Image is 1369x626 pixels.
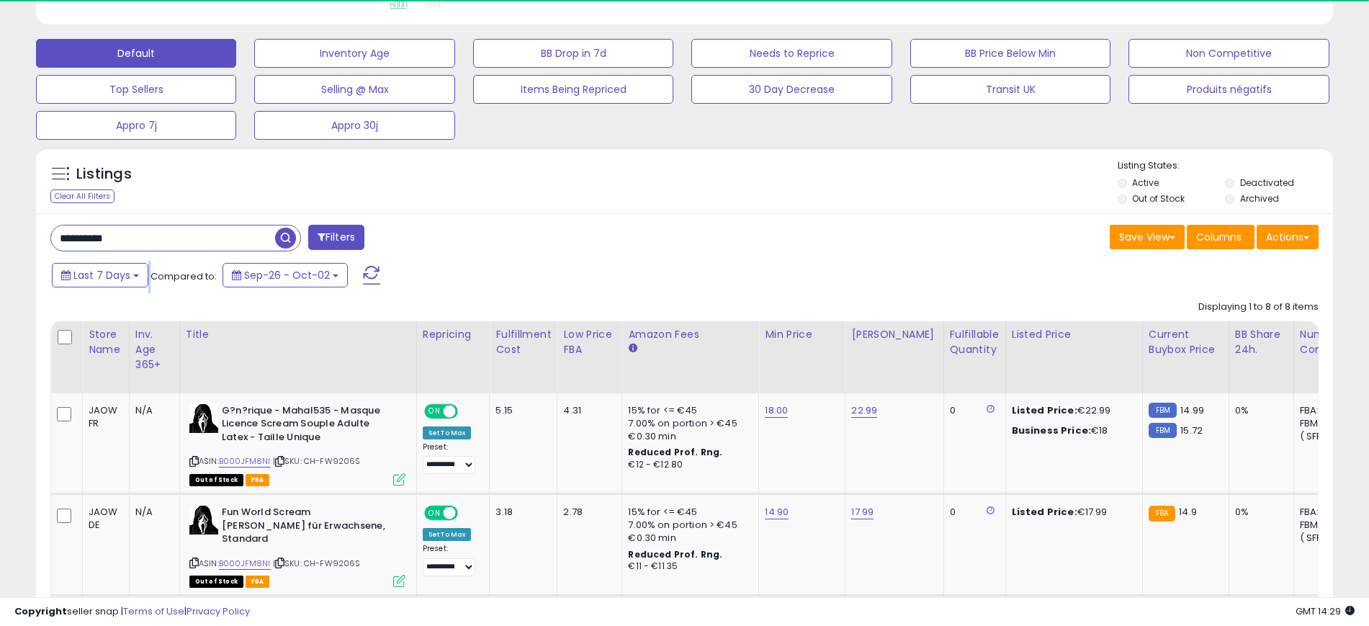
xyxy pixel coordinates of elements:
span: 15.72 [1180,424,1203,437]
div: €17.99 [1012,506,1131,519]
span: ON [426,507,444,519]
small: FBM [1149,403,1177,418]
span: OFF [456,507,479,519]
div: €0.30 min [628,430,748,443]
label: Archived [1240,192,1279,205]
div: 0% [1235,404,1283,417]
div: €18 [1012,424,1131,437]
div: FBM: 8 [1300,519,1347,532]
div: 2.78 [563,506,611,519]
a: B000JFM8NI [219,558,271,570]
a: 17.99 [851,505,874,519]
button: Appro 30j [254,111,454,140]
div: 5.15 [495,404,546,417]
label: Deactivated [1240,176,1294,189]
small: Amazon Fees. [628,342,637,355]
h5: Listings [76,164,132,184]
div: 7.00% on portion > €45 [628,519,748,532]
span: Columns [1196,230,1242,244]
b: Listed Price: [1012,505,1077,519]
b: Reduced Prof. Rng. [628,548,722,560]
button: Needs to Reprice [691,39,892,68]
a: 14.90 [765,505,789,519]
span: ON [426,405,444,417]
div: Fulfillable Quantity [950,327,1000,357]
div: Title [186,327,410,342]
span: All listings that are currently out of stock and unavailable for purchase on Amazon [189,576,243,588]
div: [PERSON_NAME] [851,327,937,342]
div: Displaying 1 to 8 of 8 items [1198,300,1319,314]
div: seller snap | | [14,605,250,619]
span: FBA [246,576,270,588]
button: BB Drop in 7d [473,39,673,68]
div: N/A [135,506,169,519]
a: Privacy Policy [187,604,250,618]
div: 15% for <= €45 [628,404,748,417]
div: ASIN: [189,404,405,484]
div: ( SFP: 1 ) [1300,430,1347,443]
div: FBA: 3 [1300,404,1347,417]
span: 2025-10-10 14:29 GMT [1296,604,1355,618]
span: 14.9 [1179,505,1197,519]
div: 0 [950,506,995,519]
span: Compared to: [151,269,217,283]
div: 15% for <= €45 [628,506,748,519]
span: | SKU: CH-FW9206S [273,558,361,569]
div: €12 - €12.80 [628,459,748,471]
b: Business Price: [1012,424,1091,437]
div: Current Buybox Price [1149,327,1223,357]
div: Clear All Filters [50,189,115,203]
div: BB Share 24h. [1235,327,1288,357]
div: 7.00% on portion > €45 [628,417,748,430]
div: Store Name [89,327,123,357]
button: Last 7 Days [52,263,148,287]
div: Num of Comp. [1300,327,1352,357]
b: Reduced Prof. Rng. [628,446,722,458]
button: Appro 7j [36,111,236,140]
label: Out of Stock [1132,192,1185,205]
button: Selling @ Max [254,75,454,104]
span: | SKU: CH-FW9206S [273,455,361,467]
button: BB Price Below Min [910,39,1110,68]
div: Set To Max [423,528,472,541]
div: 3.18 [495,506,546,519]
span: All listings that are currently out of stock and unavailable for purchase on Amazon [189,474,243,486]
small: FBA [1149,506,1175,522]
div: Inv. Age 365+ [135,327,174,372]
p: Listing States: [1118,159,1333,173]
div: €11 - €11.35 [628,560,748,573]
button: Top Sellers [36,75,236,104]
img: 41UXcT3J60L._SL40_.jpg [189,404,218,433]
b: Listed Price: [1012,403,1077,417]
button: Save View [1110,225,1185,249]
label: Active [1132,176,1159,189]
div: JAOW FR [89,404,118,430]
button: Filters [308,225,364,250]
div: Min Price [765,327,839,342]
div: Amazon Fees [628,327,753,342]
span: 14.99 [1180,403,1204,417]
small: FBM [1149,423,1177,438]
button: Sep-26 - Oct-02 [223,263,348,287]
div: ( SFP: 2 ) [1300,532,1347,545]
div: JAOW DE [89,506,118,532]
div: 0 [950,404,995,417]
div: Low Price FBA [563,327,616,357]
a: Terms of Use [123,604,184,618]
div: €22.99 [1012,404,1131,417]
button: Items Being Repriced [473,75,673,104]
span: OFF [456,405,479,417]
div: €0.30 min [628,532,748,545]
button: 30 Day Decrease [691,75,892,104]
div: Repricing [423,327,484,342]
button: Transit UK [910,75,1110,104]
div: Set To Max [423,426,472,439]
img: 41UXcT3J60L._SL40_.jpg [189,506,218,535]
div: Fulfillment Cost [495,327,551,357]
button: Inventory Age [254,39,454,68]
a: 22.99 [851,403,877,418]
a: 18.00 [765,403,788,418]
b: G?n?rique - Mahal535 - Masque Licence Scream Souple Adulte Latex - Taille Unique [222,404,397,448]
span: FBA [246,474,270,486]
span: Last 7 Days [73,268,130,282]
